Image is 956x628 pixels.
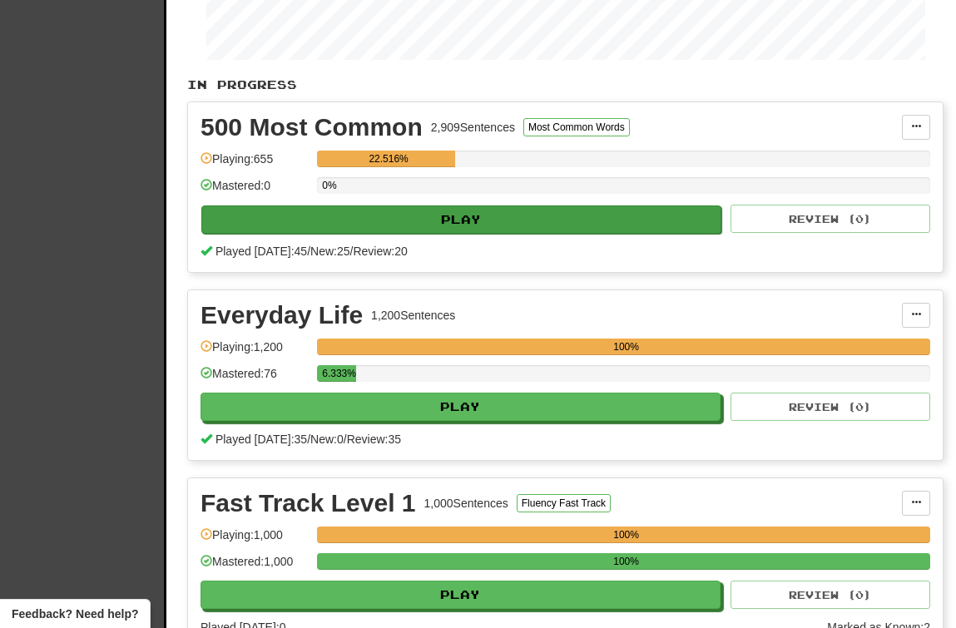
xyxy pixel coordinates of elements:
[517,494,611,512] button: Fluency Fast Track
[322,365,355,382] div: 6.333%
[347,433,401,446] span: Review: 35
[215,245,307,258] span: Played [DATE]: 45
[187,77,944,93] p: In Progress
[322,553,930,570] div: 100%
[731,393,930,421] button: Review (0)
[310,433,344,446] span: New: 0
[201,527,309,554] div: Playing: 1,000
[350,245,354,258] span: /
[201,177,309,205] div: Mastered: 0
[424,495,508,512] div: 1,000 Sentences
[353,245,407,258] span: Review: 20
[371,307,455,324] div: 1,200 Sentences
[201,553,309,581] div: Mastered: 1,000
[201,303,363,328] div: Everyday Life
[201,115,423,140] div: 500 Most Common
[201,151,309,178] div: Playing: 655
[201,491,416,516] div: Fast Track Level 1
[310,245,349,258] span: New: 25
[322,151,455,167] div: 22.516%
[307,245,310,258] span: /
[201,205,721,234] button: Play
[12,606,138,622] span: Open feedback widget
[201,581,721,609] button: Play
[523,118,630,136] button: Most Common Words
[201,339,309,366] div: Playing: 1,200
[201,393,721,421] button: Play
[344,433,347,446] span: /
[322,339,930,355] div: 100%
[307,433,310,446] span: /
[431,119,515,136] div: 2,909 Sentences
[201,365,309,393] div: Mastered: 76
[731,581,930,609] button: Review (0)
[731,205,930,233] button: Review (0)
[322,527,930,543] div: 100%
[215,433,307,446] span: Played [DATE]: 35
